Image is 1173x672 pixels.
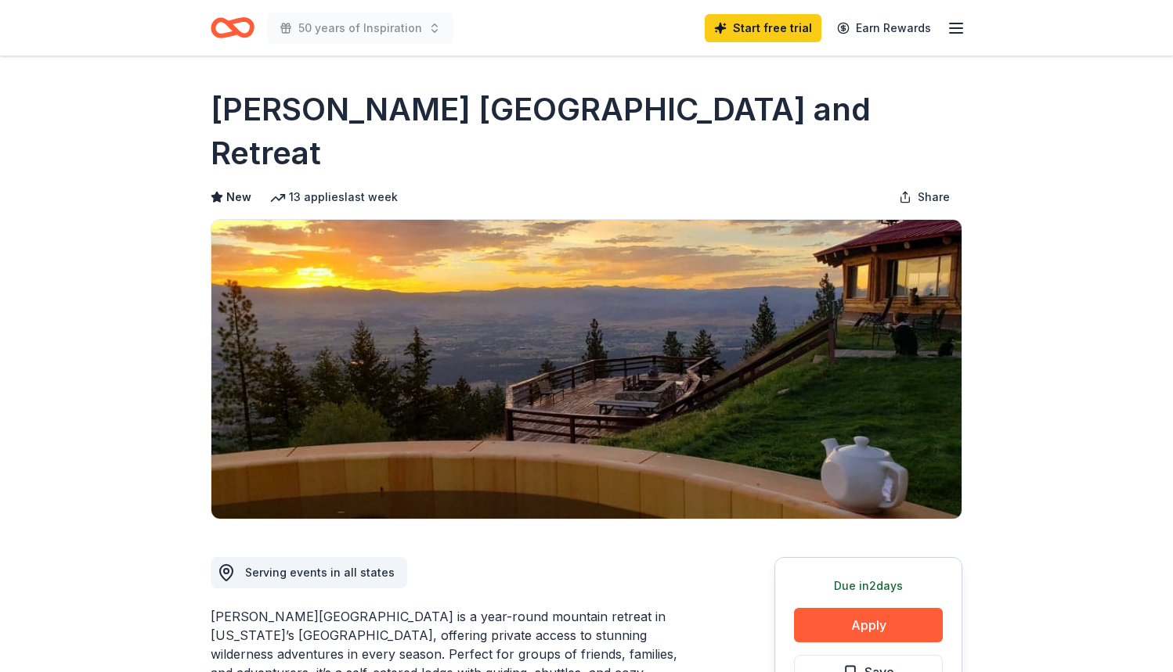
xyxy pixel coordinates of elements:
button: 50 years of Inspiration [267,13,453,44]
a: Earn Rewards [828,14,940,42]
h1: [PERSON_NAME] [GEOGRAPHIC_DATA] and Retreat [211,88,962,175]
a: Home [211,9,254,46]
span: Serving events in all states [245,566,395,579]
span: 50 years of Inspiration [298,19,422,38]
img: Image for Downing Mountain Lodge and Retreat [211,220,962,519]
button: Share [886,181,962,213]
span: New [226,188,251,207]
button: Apply [794,608,943,642]
a: Start free trial [705,14,821,42]
div: Due in 2 days [794,577,943,595]
span: Share [918,188,950,207]
div: 13 applies last week [270,188,398,207]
